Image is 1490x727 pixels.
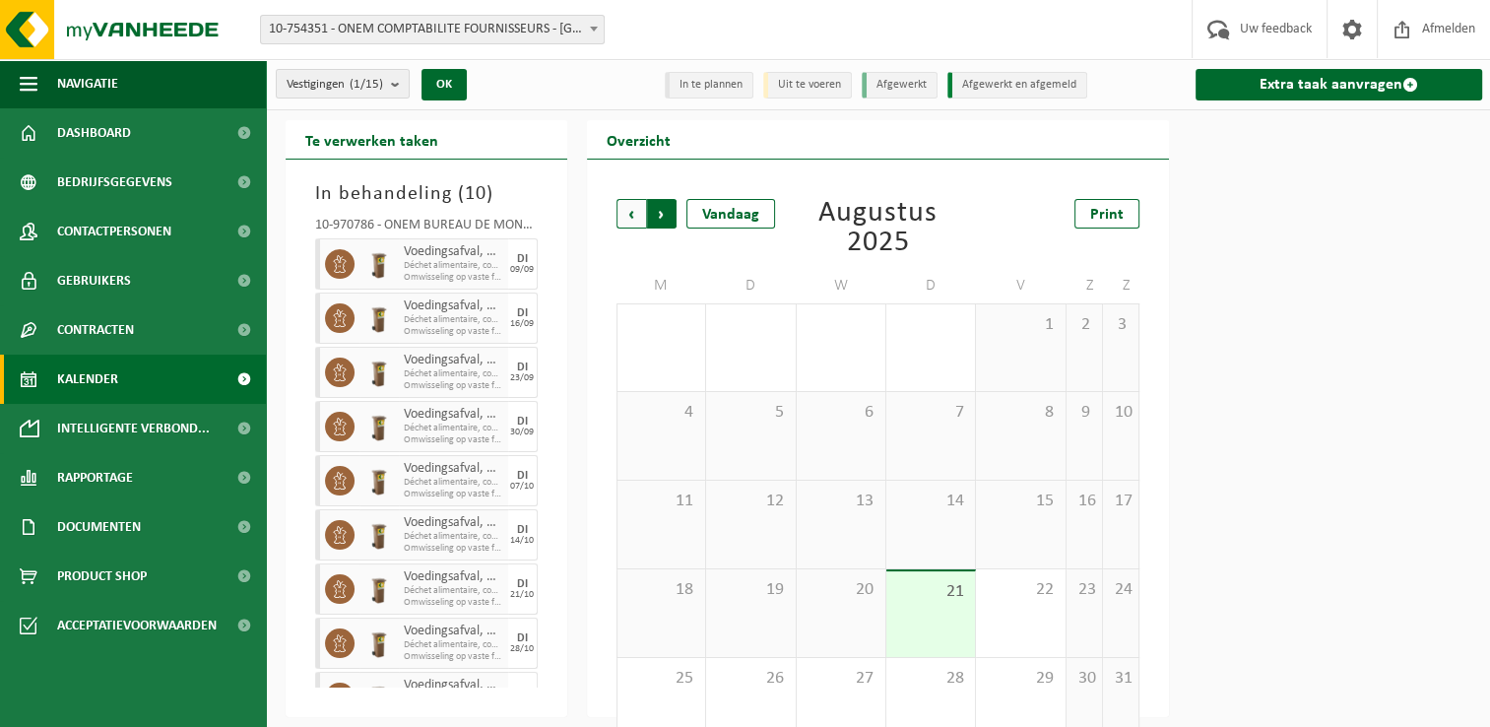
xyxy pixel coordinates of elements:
[1076,579,1092,601] span: 23
[627,668,695,690] span: 25
[261,16,604,43] span: 10-754351 - ONEM COMPTABILITE FOURNISSEURS - BRUXELLES
[1076,491,1092,512] span: 16
[404,477,503,489] span: Déchet alimentaire, contenant des produits d'origine animale
[315,179,538,209] h3: In behandeling ( )
[1103,268,1139,303] td: Z
[807,668,875,690] span: 27
[404,585,503,597] span: Déchet alimentaire, contenant des produits d'origine animale
[57,355,118,404] span: Kalender
[1076,314,1092,336] span: 2
[1076,668,1092,690] span: 30
[350,78,383,91] count: (1/15)
[510,265,534,275] div: 09/09
[976,268,1066,303] td: V
[510,319,534,329] div: 16/09
[517,470,528,482] div: DI
[404,380,503,392] span: Omwisseling op vaste frequentie (incl. verwerking)
[404,651,503,663] span: Omwisseling op vaste frequentie (incl. verwerking)
[947,72,1087,99] li: Afgewerkt en afgemeld
[1090,207,1124,223] span: Print
[627,491,695,512] span: 11
[364,520,394,550] img: WB-0140-HPE-BN-01
[1076,402,1092,424] span: 9
[404,326,503,338] span: Omwisseling op vaste frequentie (incl. verwerking)
[510,590,534,600] div: 21/10
[315,219,538,238] div: 10-970786 - ONEM BUREAU DE MONS - [GEOGRAPHIC_DATA]
[364,412,394,441] img: WB-0140-HPE-BN-01
[986,491,1055,512] span: 15
[716,579,785,601] span: 19
[510,536,534,546] div: 14/10
[286,120,458,159] h2: Te verwerken taken
[517,307,528,319] div: DI
[465,184,486,204] span: 10
[364,628,394,658] img: WB-0140-HPE-BN-01
[517,632,528,644] div: DI
[57,59,118,108] span: Navigatie
[364,683,394,712] img: WB-0140-HPE-BN-01
[986,668,1055,690] span: 29
[510,644,534,654] div: 28/10
[404,260,503,272] span: Déchet alimentaire, contenant des produits d'origine animale
[57,404,210,453] span: Intelligente verbond...
[986,314,1055,336] span: 1
[616,268,706,303] td: M
[404,639,503,651] span: Déchet alimentaire, contenant des produits d'origine animale
[57,256,131,305] span: Gebruikers
[404,543,503,555] span: Omwisseling op vaste frequentie (incl. verwerking)
[276,69,410,99] button: Vestigingen(1/15)
[807,402,875,424] span: 6
[57,305,134,355] span: Contracten
[896,581,965,603] span: 21
[364,358,394,387] img: WB-0140-HPE-BN-01
[287,70,383,99] span: Vestigingen
[862,72,938,99] li: Afgewerkt
[807,491,875,512] span: 13
[421,69,467,100] button: OK
[57,207,171,256] span: Contactpersonen
[896,402,965,424] span: 7
[763,72,852,99] li: Uit te voeren
[647,199,677,229] span: Volgende
[986,579,1055,601] span: 22
[1113,314,1129,336] span: 3
[665,72,753,99] li: In te plannen
[57,158,172,207] span: Bedrijfsgegevens
[517,524,528,536] div: DI
[517,362,528,373] div: DI
[57,108,131,158] span: Dashboard
[510,482,534,492] div: 07/10
[404,461,503,477] span: Voedingsafval, bevat producten van dierlijke oorsprong, onverpakt, categorie 3
[404,597,503,609] span: Omwisseling op vaste frequentie (incl. verwerking)
[404,353,503,368] span: Voedingsafval, bevat producten van dierlijke oorsprong, onverpakt, categorie 3
[1074,199,1139,229] a: Print
[616,199,646,229] span: Vorige
[510,373,534,383] div: 23/09
[716,668,785,690] span: 26
[404,434,503,446] span: Omwisseling op vaste frequentie (incl. verwerking)
[260,15,605,44] span: 10-754351 - ONEM COMPTABILITE FOURNISSEURS - BRUXELLES
[404,624,503,639] span: Voedingsafval, bevat producten van dierlijke oorsprong, onverpakt, categorie 3
[807,579,875,601] span: 20
[404,314,503,326] span: Déchet alimentaire, contenant des produits d'origine animale
[517,578,528,590] div: DI
[404,368,503,380] span: Déchet alimentaire, contenant des produits d'origine animale
[57,552,147,601] span: Product Shop
[364,303,394,333] img: WB-0140-HPE-BN-01
[404,298,503,314] span: Voedingsafval, bevat producten van dierlijke oorsprong, onverpakt, categorie 3
[716,402,785,424] span: 5
[404,407,503,423] span: Voedingsafval, bevat producten van dierlijke oorsprong, onverpakt, categorie 3
[404,569,503,585] span: Voedingsafval, bevat producten van dierlijke oorsprong, onverpakt, categorie 3
[57,601,217,650] span: Acceptatievoorwaarden
[364,466,394,496] img: WB-0140-HPE-BN-01
[404,515,503,531] span: Voedingsafval, bevat producten van dierlijke oorsprong, onverpakt, categorie 3
[686,199,775,229] div: Vandaag
[1113,491,1129,512] span: 17
[716,491,785,512] span: 12
[517,253,528,265] div: DI
[404,244,503,260] span: Voedingsafval, bevat producten van dierlijke oorsprong, onverpakt, categorie 3
[364,249,394,279] img: WB-0140-HPE-BN-01
[57,502,141,552] span: Documenten
[404,423,503,434] span: Déchet alimentaire, contenant des produits d'origine animale
[706,268,796,303] td: D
